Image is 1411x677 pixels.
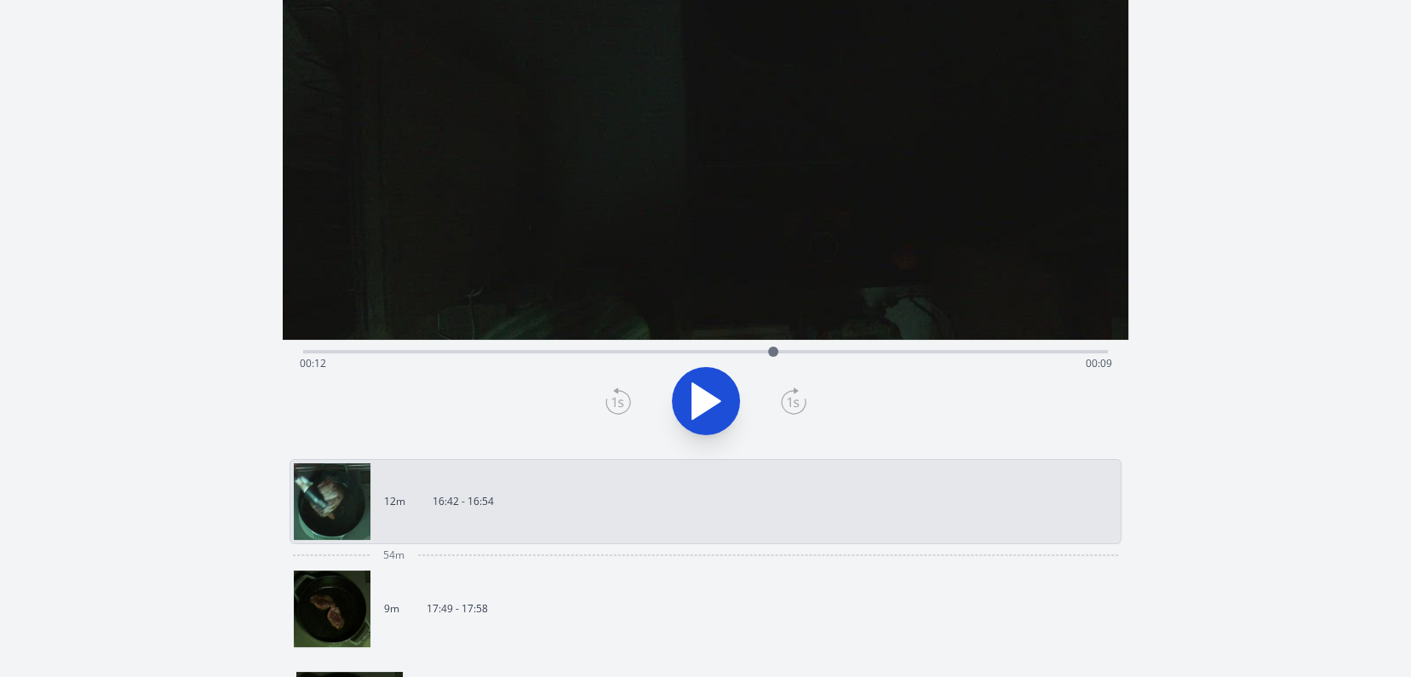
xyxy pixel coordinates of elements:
[384,602,399,616] p: 9m
[300,356,326,370] span: 00:12
[384,495,405,508] p: 12m
[294,571,370,647] img: 250918084949_thumb.jpeg
[1085,356,1111,370] span: 00:09
[427,602,488,616] p: 17:49 - 17:58
[433,495,494,508] p: 16:42 - 16:54
[383,548,404,562] span: 54m
[294,463,370,540] img: 250918074250_thumb.jpeg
